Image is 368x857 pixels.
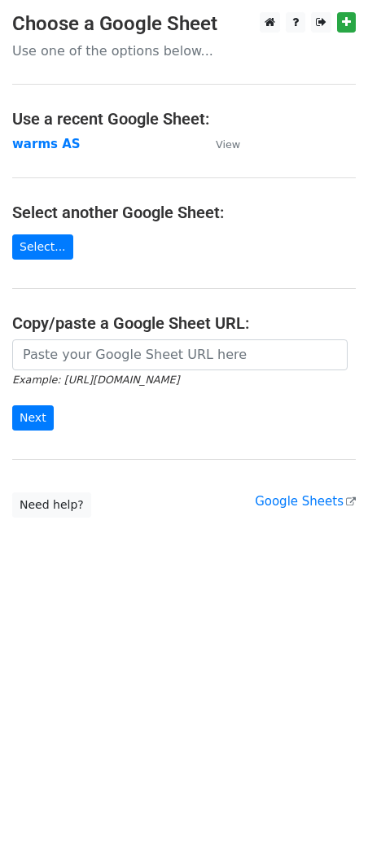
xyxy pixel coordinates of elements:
h3: Choose a Google Sheet [12,12,356,36]
h4: Copy/paste a Google Sheet URL: [12,313,356,333]
a: Need help? [12,492,91,518]
small: Example: [URL][DOMAIN_NAME] [12,374,179,386]
a: View [199,137,240,151]
a: Google Sheets [255,494,356,509]
p: Use one of the options below... [12,42,356,59]
h4: Select another Google Sheet: [12,203,356,222]
input: Next [12,405,54,431]
input: Paste your Google Sheet URL here [12,339,348,370]
small: View [216,138,240,151]
a: Select... [12,234,73,260]
h4: Use a recent Google Sheet: [12,109,356,129]
a: warms AS [12,137,81,151]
